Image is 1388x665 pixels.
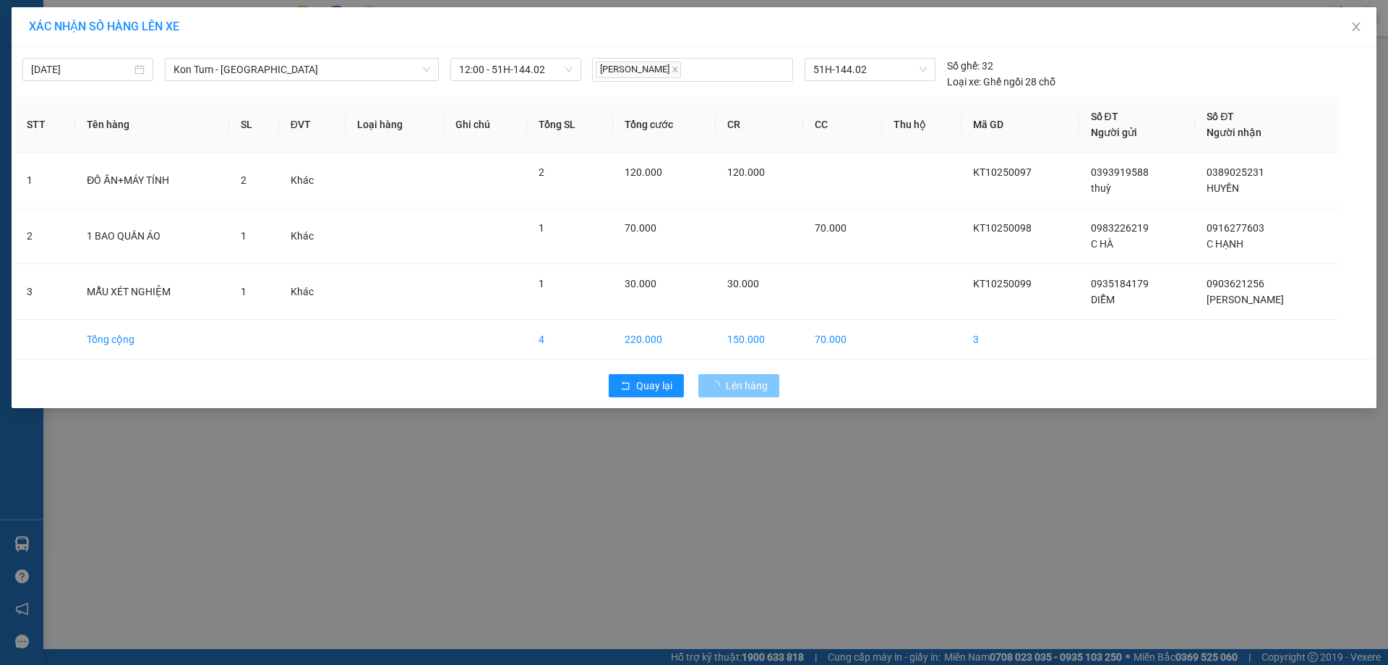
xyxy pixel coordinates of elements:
[620,381,630,392] span: rollback
[346,97,444,153] th: Loại hàng
[173,59,430,80] span: Kon Tum - Quảng Ngãi
[727,166,765,178] span: 120.000
[625,222,656,234] span: 70.000
[1207,111,1234,122] span: Số ĐT
[961,97,1079,153] th: Mã GD
[279,208,346,264] td: Khác
[625,278,656,289] span: 30.000
[672,66,679,73] span: close
[716,97,803,153] th: CR
[1091,278,1149,289] span: 0935184179
[1091,166,1149,178] span: 0393919588
[947,58,993,74] div: 32
[1207,127,1261,138] span: Người nhận
[698,374,779,397] button: Lên hàng
[882,97,962,153] th: Thu hộ
[75,153,228,208] td: ĐỒ ĂN+MÁY TÍNH
[947,74,981,90] span: Loại xe:
[459,59,573,80] span: 12:00 - 51H-144.02
[973,278,1032,289] span: KT10250099
[1091,294,1115,305] span: DIỄM
[279,153,346,208] td: Khác
[1350,21,1362,33] span: close
[947,58,980,74] span: Số ghế:
[279,97,346,153] th: ĐVT
[1091,127,1137,138] span: Người gửi
[539,278,544,289] span: 1
[241,230,247,242] span: 1
[1091,111,1118,122] span: Số ĐT
[31,62,132,77] input: 13/10/2025
[716,320,803,360] td: 150.000
[75,320,228,360] td: Tổng cộng
[229,97,279,153] th: SL
[539,222,544,234] span: 1
[1091,238,1113,250] span: C HÀ
[1207,278,1264,289] span: 0903621256
[15,153,75,208] td: 1
[1207,222,1264,234] span: 0916277603
[947,74,1055,90] div: Ghế ngồi 28 chỗ
[973,166,1032,178] span: KT10250097
[727,278,759,289] span: 30.000
[15,97,75,153] th: STT
[1207,182,1239,194] span: HUYỀN
[973,222,1032,234] span: KT10250098
[1207,238,1243,250] span: C HẠNH
[1091,182,1111,194] span: thuỳ
[444,97,527,153] th: Ghi chú
[15,208,75,264] td: 2
[613,320,716,360] td: 220.000
[15,264,75,320] td: 3
[613,97,716,153] th: Tổng cước
[1207,294,1284,305] span: [PERSON_NAME]
[527,97,613,153] th: Tổng SL
[75,208,228,264] td: 1 BAO QUẦN ÁO
[1091,222,1149,234] span: 0983226219
[1336,7,1376,48] button: Close
[1207,166,1264,178] span: 0389025231
[422,65,431,74] span: down
[241,286,247,297] span: 1
[241,174,247,186] span: 2
[625,166,662,178] span: 120.000
[279,264,346,320] td: Khác
[803,97,882,153] th: CC
[527,320,613,360] td: 4
[75,264,228,320] td: MẪU XÉT NGHIỆM
[726,378,768,394] span: Lên hàng
[813,59,926,80] span: 51H-144.02
[803,320,882,360] td: 70.000
[961,320,1079,360] td: 3
[539,166,544,178] span: 2
[596,62,681,78] span: [PERSON_NAME]
[29,20,179,33] span: XÁC NHẬN SỐ HÀNG LÊN XE
[815,222,847,234] span: 70.000
[636,378,672,394] span: Quay lại
[609,374,684,397] button: rollbackQuay lại
[75,97,228,153] th: Tên hàng
[710,381,726,391] span: loading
